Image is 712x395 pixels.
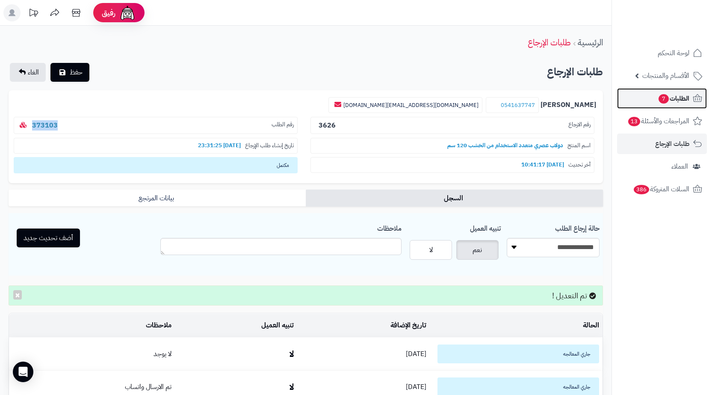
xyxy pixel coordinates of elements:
[13,362,33,382] div: Open Intercom Messenger
[377,220,402,234] label: ملاحظات
[547,63,603,81] h2: طلبات الإرجاع
[9,190,306,207] a: بيانات المرتجع
[290,347,294,360] b: لا
[102,8,115,18] span: رفيق
[50,63,89,82] button: حفظ
[501,101,535,109] a: 0541637747
[517,160,568,169] b: [DATE] 10:41:17
[567,142,591,150] span: اسم المنتج
[671,160,688,172] span: العملاء
[430,314,603,337] td: الحالة
[272,121,294,131] span: رقم الطلب
[194,141,245,149] b: [DATE] 23:31:25
[634,185,649,194] span: 386
[659,94,669,104] span: 7
[617,111,707,131] a: المراجعات والأسئلة13
[633,183,689,195] span: السلات المتروكة
[617,156,707,177] a: العملاء
[297,338,430,370] td: [DATE]
[245,142,294,150] span: تاريخ إنشاء طلب الإرجاع
[555,220,600,234] label: حالة إرجاع الطلب
[32,120,58,131] a: 373103
[319,120,336,131] b: 3626
[9,314,175,337] td: ملاحظات
[617,179,707,199] a: السلات المتروكة386
[306,190,603,207] a: السجل
[642,70,689,82] span: الأقسام والمنتجات
[617,43,707,63] a: لوحة التحكم
[10,63,46,82] a: الغاء
[627,115,689,127] span: المراجعات والأسئلة
[568,121,591,131] span: رقم الارجاع
[14,157,298,173] span: مكتمل
[175,314,297,337] td: تنبيه العميل
[429,245,433,255] span: لا
[541,100,596,110] b: [PERSON_NAME]
[23,4,44,24] a: تحديثات المنصة
[443,141,567,149] b: دولاب عصري متعدد الاستخدام من الخشب 120 سم
[297,314,430,337] td: تاريخ الإضافة
[628,117,640,126] span: 13
[617,88,707,109] a: الطلبات7
[343,101,479,109] a: [DOMAIN_NAME][EMAIL_ADDRESS][DOMAIN_NAME]
[119,4,136,21] img: ai-face.png
[568,161,591,169] span: آخر تحديث
[9,285,603,306] div: تم التعديل !
[13,290,22,300] button: ×
[655,138,689,150] span: طلبات الإرجاع
[617,134,707,154] a: طلبات الإرجاع
[70,67,83,77] span: حفظ
[473,245,482,255] span: نعم
[437,345,599,363] span: جاري المعالجه
[28,67,39,77] span: الغاء
[528,36,571,49] a: طلبات الإرجاع
[17,229,80,247] button: أضف تحديث جديد
[9,338,175,370] td: لا يوجد
[658,47,689,59] span: لوحة التحكم
[470,220,501,234] label: تنبيه العميل
[658,92,689,104] span: الطلبات
[654,21,704,39] img: logo-2.png
[290,380,294,393] b: لا
[578,36,603,49] a: الرئيسية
